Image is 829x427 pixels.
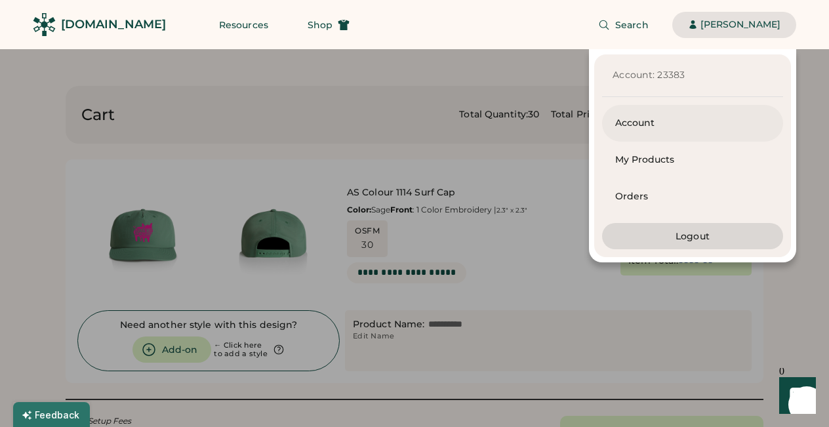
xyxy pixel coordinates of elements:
div: Orders [615,190,770,203]
div: Account [615,117,770,130]
span: Shop [308,20,333,30]
button: Shop [292,12,365,38]
div: [PERSON_NAME] [700,18,780,31]
img: Rendered Logo - Screens [33,13,56,36]
div: [DOMAIN_NAME] [61,16,166,33]
button: Logout [602,223,783,249]
button: Search [582,12,664,38]
div: Account: 23383 [613,69,773,82]
button: Resources [203,12,284,38]
div: My Products [615,153,770,167]
span: Search [615,20,649,30]
iframe: Front Chat [767,368,823,424]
